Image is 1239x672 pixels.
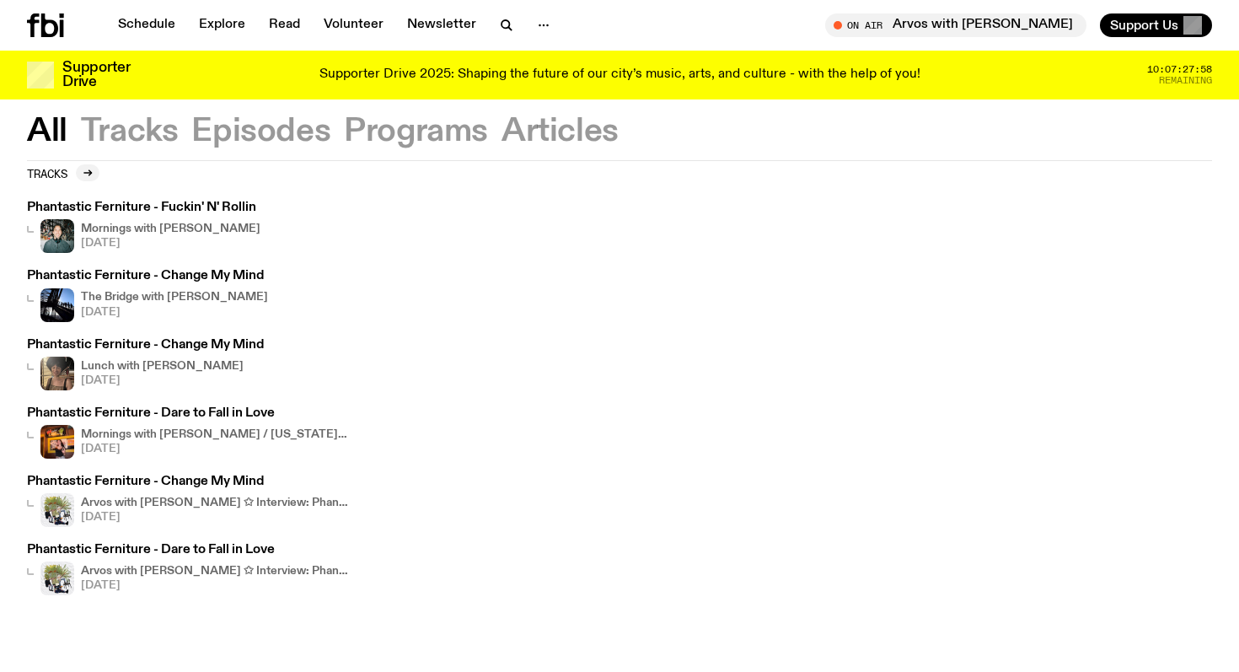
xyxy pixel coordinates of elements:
span: Support Us [1110,18,1178,33]
a: Schedule [108,13,185,37]
a: Phantastic Ferniture - Dare to Fall in LoveMornings with [PERSON_NAME] / [US_STATE][PERSON_NAME] ... [27,407,351,459]
a: Tracks [27,164,99,181]
img: four people with fern plants for heads [40,493,74,527]
button: Articles [501,116,619,147]
span: [DATE] [81,444,351,454]
h3: Phantastic Ferniture - Dare to Fall in Love [27,544,351,556]
span: [DATE] [81,238,260,249]
a: Phantastic Ferniture - Change My MindLunch with [PERSON_NAME][DATE] [27,339,264,390]
a: Phantastic Ferniture - Change My Mindfour people with fern plants for headsArvos with [PERSON_NAM... [27,476,351,527]
a: Volunteer [314,13,394,37]
span: [DATE] [81,375,244,386]
a: Phantastic Ferniture - Fuckin' N' RollinRadio presenter Ben Hansen sits in front of a wall of pho... [27,202,260,253]
img: Radio presenter Ben Hansen sits in front of a wall of photos and an fbi radio sign. Film photo. B... [40,219,74,253]
h4: Arvos with [PERSON_NAME] ✩ Interview: Phantastic Ferniture [81,497,351,508]
h4: Arvos with [PERSON_NAME] ✩ Interview: Phantastic Ferniture [81,566,351,577]
button: All [27,116,67,147]
a: Read [259,13,310,37]
span: 10:07:27:58 [1147,65,1212,74]
a: Newsletter [397,13,486,37]
button: Programs [344,116,488,147]
p: Supporter Drive 2025: Shaping the future of our city’s music, arts, and culture - with the help o... [319,67,920,83]
button: Episodes [191,116,330,147]
h2: Tracks [27,167,67,180]
h4: Lunch with [PERSON_NAME] [81,361,244,372]
span: Remaining [1159,76,1212,85]
h4: Mornings with [PERSON_NAME] [81,223,260,234]
a: Phantastic Ferniture - Change My MindPeople climb Sydney's Harbour BridgeThe Bridge with [PERSON_... [27,270,268,321]
h3: Phantastic Ferniture - Dare to Fall in Love [27,407,351,420]
span: [DATE] [81,512,351,523]
h3: Phantastic Ferniture - Change My Mind [27,476,351,488]
a: Explore [189,13,255,37]
h4: The Bridge with [PERSON_NAME] [81,292,268,303]
button: Support Us [1100,13,1212,37]
button: Tracks [81,116,179,147]
button: On AirArvos with [PERSON_NAME] [825,13,1086,37]
h3: Phantastic Ferniture - Fuckin' N' Rollin [27,202,260,214]
a: Phantastic Ferniture - Dare to Fall in Lovefour people with fern plants for headsArvos with [PERS... [27,544,351,595]
img: People climb Sydney's Harbour Bridge [40,288,74,322]
h3: Phantastic Ferniture - Change My Mind [27,339,264,352]
span: [DATE] [81,307,268,318]
h3: Phantastic Ferniture - Change My Mind [27,270,268,282]
span: [DATE] [81,580,351,591]
img: four people with fern plants for heads [40,562,74,595]
h3: Supporter Drive [62,61,130,89]
h4: Mornings with [PERSON_NAME] / [US_STATE][PERSON_NAME] Interview [81,429,351,440]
